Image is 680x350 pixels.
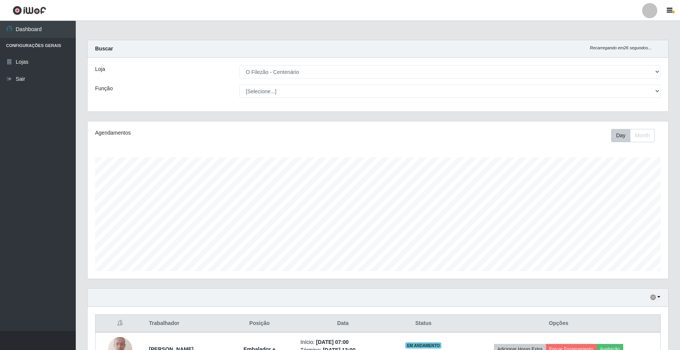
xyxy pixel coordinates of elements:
label: Loja [95,65,105,73]
strong: Buscar [95,46,113,52]
div: First group [611,129,655,142]
button: Month [630,129,655,142]
th: Posição [223,315,296,333]
i: Recarregando em 26 segundos... [590,46,652,50]
div: Agendamentos [95,129,324,137]
th: Opções [457,315,660,333]
li: Início: [300,338,385,346]
time: [DATE] 07:00 [316,339,349,345]
img: CoreUI Logo [13,6,46,15]
div: Toolbar with button groups [611,129,661,142]
th: Trabalhador [144,315,223,333]
span: EM ANDAMENTO [405,342,441,348]
th: Data [296,315,390,333]
label: Função [95,85,113,93]
th: Status [390,315,457,333]
button: Day [611,129,630,142]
